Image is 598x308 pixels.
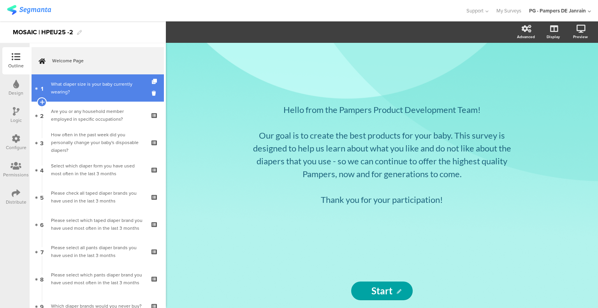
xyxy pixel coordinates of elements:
[40,220,44,229] span: 6
[152,79,158,84] i: Duplicate
[246,103,518,116] p: Hello from the Pampers Product Development Team!
[32,74,164,102] a: 1 What diaper size is your baby currently wearing?
[529,7,586,14] div: PG - Pampers DE Janrain
[32,102,164,129] a: 2 Are you or any household member employed in specific occupations?
[51,244,144,259] div: Please select all pants diaper brands you have used in the last 3 months
[11,117,22,124] div: Logic
[32,265,164,292] a: 8 Please select which pants diaper brand you have used most often in the last 3 months
[517,34,535,40] div: Advanced
[6,199,26,206] div: Distribute
[573,34,588,40] div: Preview
[40,138,44,147] span: 3
[32,47,164,74] a: Welcome Page
[40,111,44,120] span: 2
[51,189,144,205] div: Please check all taped diaper brands you have used in the last 3 months
[40,165,44,174] span: 4
[547,34,560,40] div: Display
[51,162,144,178] div: Select which diaper form you have used most often in the last 3 months
[3,171,29,178] div: Permissions
[13,26,73,39] div: MOSAIC | HPEU25 -2
[351,282,413,300] input: Start
[51,131,144,154] div: How often in the past week did you personally change your baby's disposable diapers?
[51,271,144,287] div: Please select which pants diaper brand you have used most often in the last 3 months
[52,57,152,65] span: Welcome Page
[7,5,51,15] img: segmanta logo
[32,156,164,183] a: 4 Select which diaper form you have used most often in the last 3 months
[51,216,144,232] div: Please select which taped diaper brand you have used most often in the last 3 months
[51,107,144,123] div: Are you or any household member employed in specific occupations?
[6,144,26,151] div: Configure
[152,90,158,97] i: Delete
[32,211,164,238] a: 6 Please select which taped diaper brand you have used most often in the last 3 months
[40,275,44,283] span: 8
[9,90,23,97] div: Design
[40,247,44,256] span: 7
[51,80,144,96] div: What diaper size is your baby currently wearing?
[32,183,164,211] a: 5 Please check all taped diaper brands you have used in the last 3 months
[40,193,44,201] span: 5
[8,62,24,69] div: Outline
[246,193,518,206] p: Thank you for your participation!
[41,84,43,92] span: 1
[466,7,484,14] span: Support
[32,129,164,156] a: 3 How often in the past week did you personally change your baby's disposable diapers?
[32,238,164,265] a: 7 Please select all pants diaper brands you have used in the last 3 months
[246,129,518,180] p: Our goal is to create the best products for your baby. This survey is designed to help us learn a...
